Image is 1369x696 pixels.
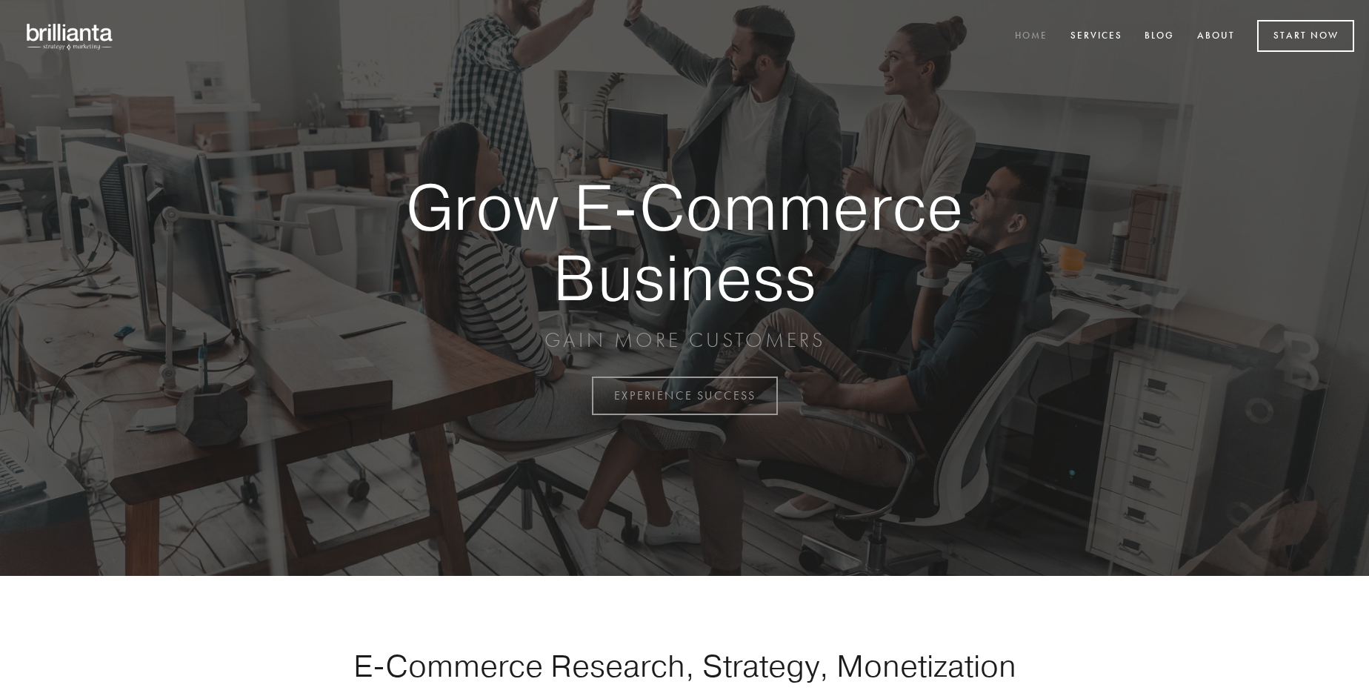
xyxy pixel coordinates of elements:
h1: E-Commerce Research, Strategy, Monetization [307,647,1062,684]
a: EXPERIENCE SUCCESS [592,377,778,415]
a: About [1188,24,1245,49]
a: Blog [1135,24,1184,49]
strong: Grow E-Commerce Business [354,172,1015,312]
p: GAIN MORE CUSTOMERS [354,327,1015,354]
a: Home [1005,24,1057,49]
a: Start Now [1257,20,1354,52]
img: brillianta - research, strategy, marketing [15,15,126,58]
a: Services [1061,24,1132,49]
